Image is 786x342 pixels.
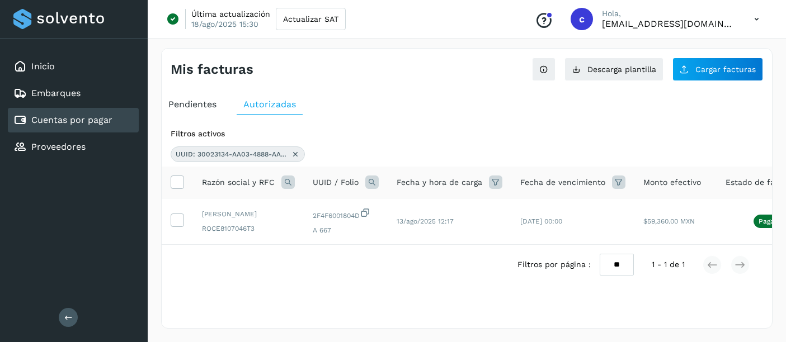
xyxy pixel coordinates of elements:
[8,81,139,106] div: Embarques
[31,115,112,125] a: Cuentas por pagar
[276,8,346,30] button: Actualizar SAT
[397,177,482,188] span: Fecha y hora de carga
[564,58,663,81] button: Descarga plantilla
[31,88,81,98] a: Embarques
[283,15,338,23] span: Actualizar SAT
[517,259,591,270] span: Filtros por página :
[171,146,305,162] div: UUID: 30023134-AA03-4888-AA1A-2F4F6001804D
[31,141,86,152] a: Proveedores
[191,9,270,19] p: Última actualización
[31,61,55,72] a: Inicio
[602,9,736,18] p: Hola,
[171,61,253,78] h4: Mis facturas
[202,224,295,234] span: ROCE8107046T3
[8,108,139,132] div: Cuentas por pagar
[202,177,275,188] span: Razón social y RFC
[672,58,763,81] button: Cargar facturas
[520,177,605,188] span: Fecha de vencimiento
[643,177,701,188] span: Monto efectivo
[313,177,359,188] span: UUID / Folio
[695,65,756,73] span: Cargar facturas
[202,209,295,219] span: [PERSON_NAME]
[643,217,695,225] span: $59,360.00 MXN
[397,217,454,225] span: 13/ago/2025 12:17
[652,259,685,270] span: 1 - 1 de 1
[8,54,139,79] div: Inicio
[243,99,296,110] span: Autorizadas
[587,65,656,73] span: Descarga plantilla
[759,217,783,225] p: Pagado
[602,18,736,29] p: cxp1@53cargo.com
[176,149,288,159] span: UUID: 30023134-AA03-4888-AA1A-2F4F6001804D
[313,225,379,235] span: A 667
[168,99,216,110] span: Pendientes
[191,19,258,29] p: 18/ago/2025 15:30
[313,207,379,221] span: 2F4F6001804D
[171,128,763,140] div: Filtros activos
[520,217,562,225] span: [DATE] 00:00
[8,135,139,159] div: Proveedores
